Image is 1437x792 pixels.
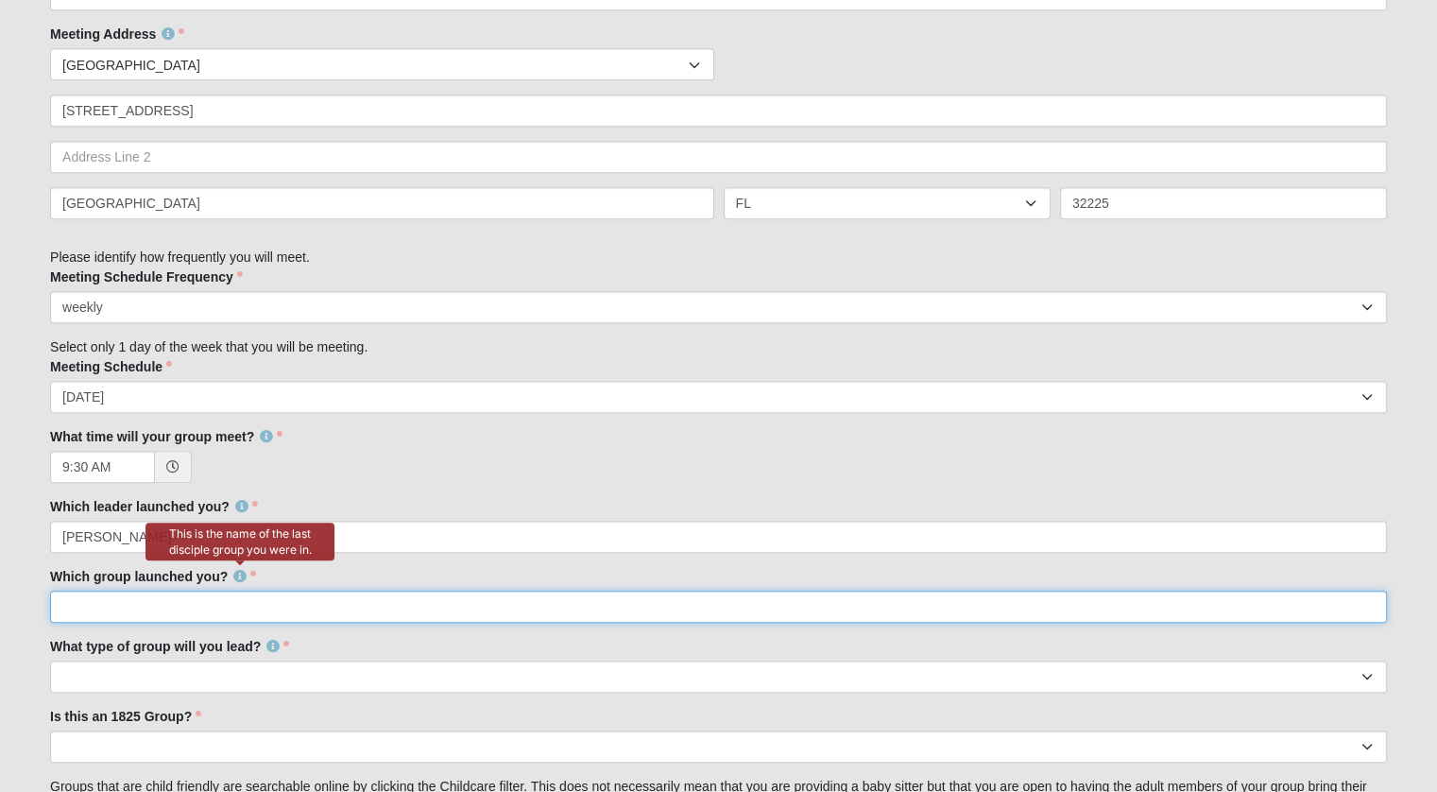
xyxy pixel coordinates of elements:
label: Meeting Schedule Frequency [50,267,243,286]
label: Meeting Schedule [50,357,172,376]
div: This is the name of the last disciple group you were in. [145,523,334,560]
label: Which group launched you? [50,567,256,586]
span: [GEOGRAPHIC_DATA] [62,49,688,81]
input: Zip [1060,187,1387,219]
label: What type of group will you lead? [50,637,289,656]
label: What time will your group meet? [50,427,282,446]
input: Address Line 1 [50,95,1387,127]
label: Is this an 1825 Group? [50,707,201,726]
input: City [50,187,713,219]
label: Which leader launched you? [50,497,258,516]
label: Meeting Address [50,25,184,43]
input: Address Line 2 [50,141,1387,173]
